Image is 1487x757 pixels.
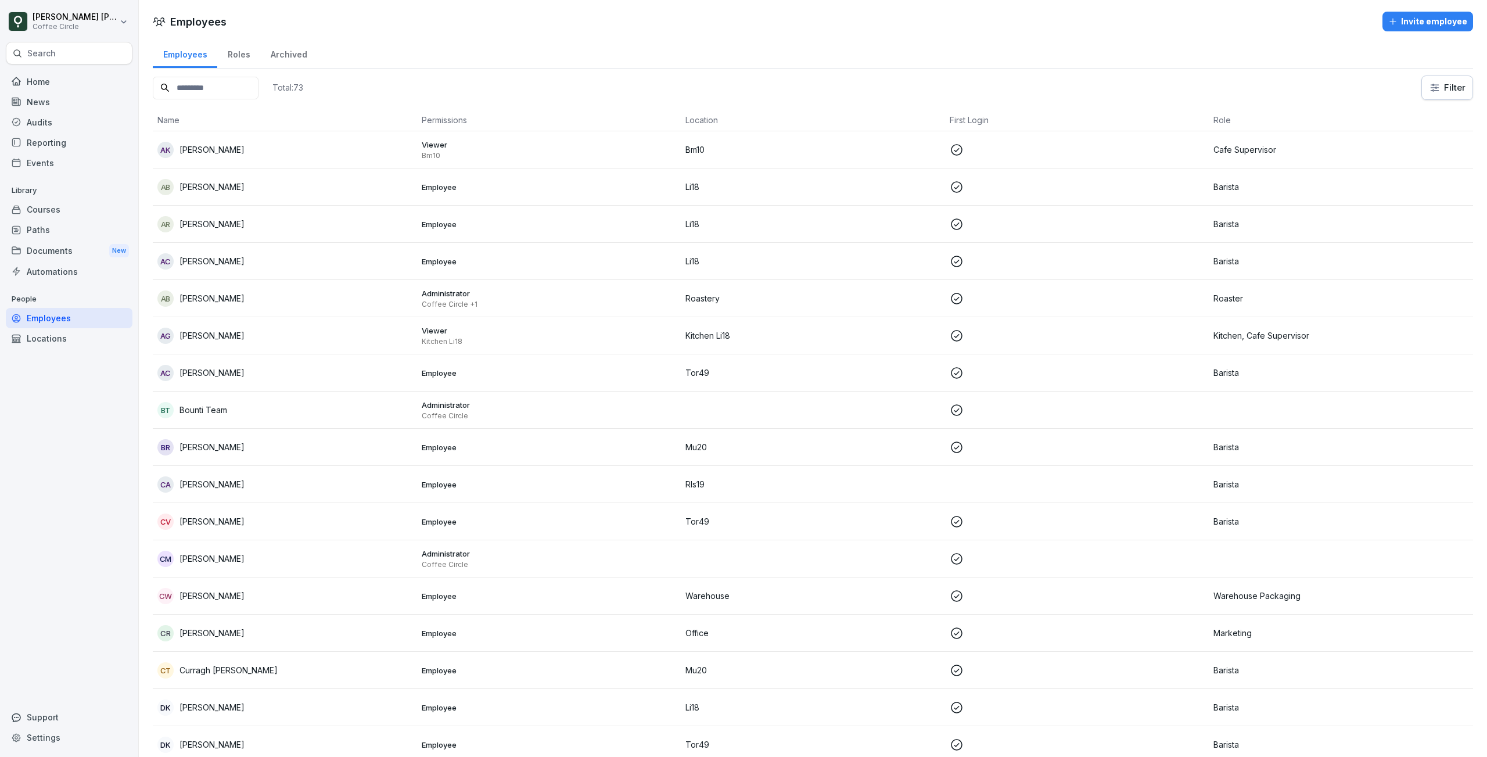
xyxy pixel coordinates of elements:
[1388,15,1467,28] div: Invite employee
[179,329,245,342] p: [PERSON_NAME]
[685,329,940,342] p: Kitchen Li18
[170,14,227,30] h1: Employees
[685,218,940,230] p: Li18
[422,288,677,299] p: Administrator
[422,411,677,421] p: Coffee Circle
[6,132,132,153] a: Reporting
[157,551,174,567] div: CM
[6,181,132,200] p: Library
[157,476,174,493] div: CA
[157,216,174,232] div: AR
[217,38,260,68] div: Roles
[422,368,677,378] p: Employee
[33,12,117,22] p: [PERSON_NAME] [PERSON_NAME]
[179,515,245,528] p: [PERSON_NAME]
[6,153,132,173] a: Events
[6,240,132,261] a: DocumentsNew
[6,308,132,328] a: Employees
[422,560,677,569] p: Coffee Circle
[1213,738,1468,751] p: Barista
[6,727,132,748] div: Settings
[422,300,677,309] p: Coffee Circle +1
[422,479,677,490] p: Employee
[6,328,132,349] div: Locations
[179,367,245,379] p: [PERSON_NAME]
[109,244,129,257] div: New
[422,740,677,750] p: Employee
[179,478,245,490] p: [PERSON_NAME]
[179,181,245,193] p: [PERSON_NAME]
[179,552,245,565] p: [PERSON_NAME]
[1382,12,1473,31] button: Invite employee
[157,439,174,455] div: BR
[685,292,940,304] p: Roastery
[157,514,174,530] div: CV
[260,38,317,68] a: Archived
[6,92,132,112] a: News
[179,255,245,267] p: [PERSON_NAME]
[1213,478,1468,490] p: Barista
[945,109,1209,131] th: First Login
[1213,367,1468,379] p: Barista
[153,38,217,68] a: Employees
[685,701,940,713] p: Li18
[6,707,132,727] div: Support
[422,516,677,527] p: Employee
[1213,329,1468,342] p: Kitchen, Cafe Supervisor
[157,179,174,195] div: AB
[157,662,174,679] div: CT
[6,112,132,132] a: Audits
[179,404,227,416] p: Bounti Team
[6,220,132,240] div: Paths
[422,400,677,410] p: Administrator
[157,737,174,753] div: DK
[272,82,303,93] p: Total: 73
[422,442,677,453] p: Employee
[422,151,677,160] p: Bm10
[422,665,677,676] p: Employee
[685,255,940,267] p: Li18
[179,738,245,751] p: [PERSON_NAME]
[157,142,174,158] div: AK
[179,627,245,639] p: [PERSON_NAME]
[6,261,132,282] a: Automations
[6,71,132,92] a: Home
[157,402,174,418] div: BT
[685,478,940,490] p: Rls19
[685,367,940,379] p: Tor49
[157,625,174,641] div: CR
[6,290,132,308] p: People
[422,182,677,192] p: Employee
[27,48,56,59] p: Search
[685,143,940,156] p: Bm10
[179,218,245,230] p: [PERSON_NAME]
[681,109,945,131] th: Location
[157,588,174,604] div: CW
[157,253,174,270] div: AC
[422,256,677,267] p: Employee
[1213,218,1468,230] p: Barista
[422,591,677,601] p: Employee
[417,109,681,131] th: Permissions
[422,139,677,150] p: Viewer
[1213,441,1468,453] p: Barista
[422,325,677,336] p: Viewer
[1213,590,1468,602] p: Warehouse Packaging
[157,365,174,381] div: AC
[422,702,677,713] p: Employee
[1213,181,1468,193] p: Barista
[685,627,940,639] p: Office
[1213,515,1468,528] p: Barista
[179,664,278,676] p: Curragh [PERSON_NAME]
[1213,664,1468,676] p: Barista
[6,199,132,220] a: Courses
[1429,82,1466,94] div: Filter
[1213,627,1468,639] p: Marketing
